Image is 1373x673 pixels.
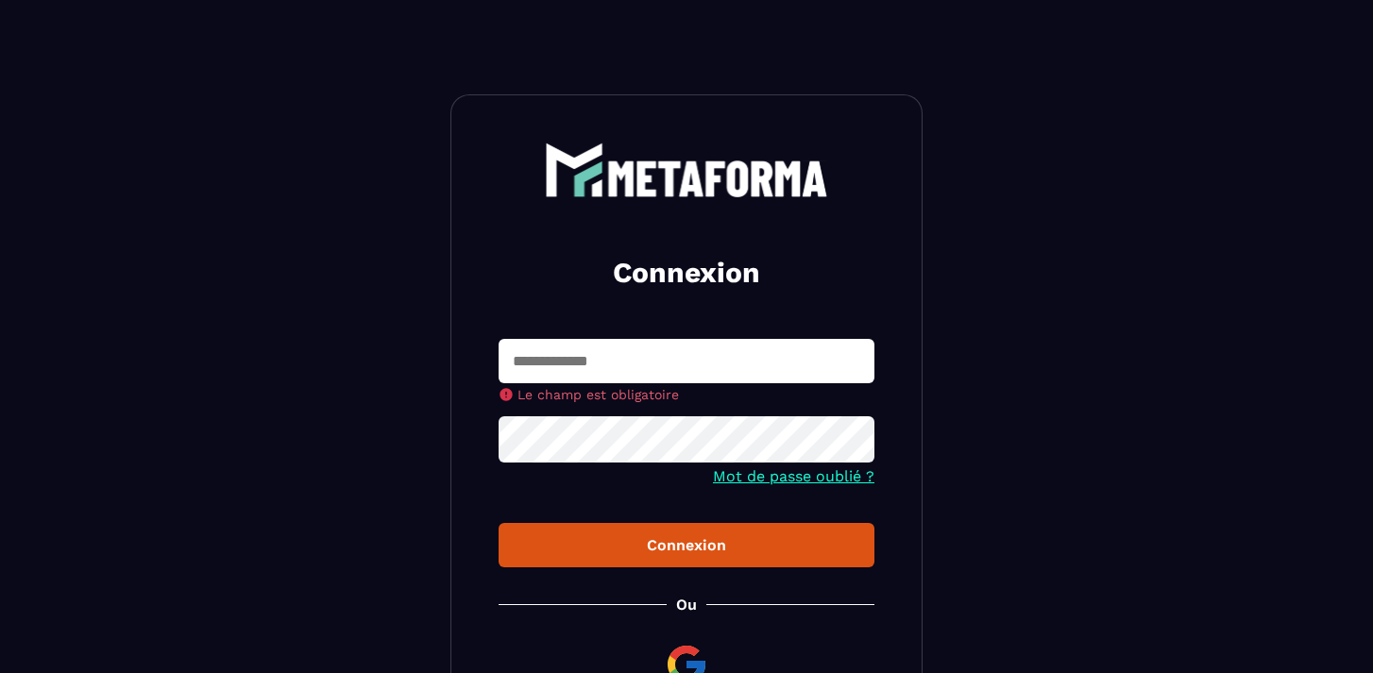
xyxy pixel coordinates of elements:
[545,143,828,197] img: logo
[676,596,697,614] p: Ou
[499,523,874,567] button: Connexion
[514,536,859,554] div: Connexion
[517,387,679,402] span: Le champ est obligatoire
[521,254,852,292] h2: Connexion
[499,143,874,197] a: logo
[713,467,874,485] a: Mot de passe oublié ?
